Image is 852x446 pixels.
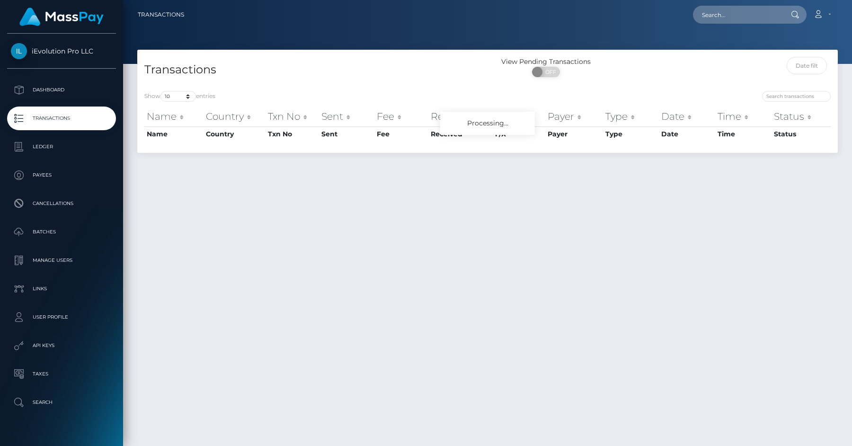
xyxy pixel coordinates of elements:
[772,107,831,126] th: Status
[266,126,319,142] th: Txn No
[144,62,480,78] h4: Transactions
[428,126,493,142] th: Received
[715,107,772,126] th: Time
[545,107,603,126] th: Payer
[440,112,535,135] div: Processing...
[266,107,319,126] th: Txn No
[11,339,112,353] p: API Keys
[11,310,112,324] p: User Profile
[7,78,116,102] a: Dashboard
[7,362,116,386] a: Taxes
[493,107,545,126] th: F/X
[11,168,112,182] p: Payees
[488,57,604,67] div: View Pending Transactions
[144,91,215,102] label: Show entries
[11,111,112,125] p: Transactions
[7,249,116,272] a: Manage Users
[138,5,184,25] a: Transactions
[144,107,204,126] th: Name
[603,107,659,126] th: Type
[762,91,831,102] input: Search transactions
[19,8,104,26] img: MassPay Logo
[603,126,659,142] th: Type
[7,163,116,187] a: Payees
[7,220,116,244] a: Batches
[11,140,112,154] p: Ledger
[7,334,116,357] a: API Keys
[7,391,116,414] a: Search
[7,305,116,329] a: User Profile
[319,107,375,126] th: Sent
[7,277,116,301] a: Links
[659,107,715,126] th: Date
[545,126,603,142] th: Payer
[144,126,204,142] th: Name
[374,107,428,126] th: Fee
[204,107,266,126] th: Country
[7,192,116,215] a: Cancellations
[11,282,112,296] p: Links
[7,47,116,55] span: iEvolution Pro LLC
[693,6,782,24] input: Search...
[11,395,112,410] p: Search
[787,57,827,74] input: Date filter
[374,126,428,142] th: Fee
[204,126,266,142] th: Country
[772,126,831,142] th: Status
[659,126,715,142] th: Date
[7,107,116,130] a: Transactions
[428,107,493,126] th: Received
[715,126,772,142] th: Time
[319,126,375,142] th: Sent
[11,83,112,97] p: Dashboard
[11,196,112,211] p: Cancellations
[11,43,27,59] img: iEvolution Pro LLC
[11,225,112,239] p: Batches
[7,135,116,159] a: Ledger
[537,67,561,77] span: OFF
[160,91,196,102] select: Showentries
[11,367,112,381] p: Taxes
[11,253,112,268] p: Manage Users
